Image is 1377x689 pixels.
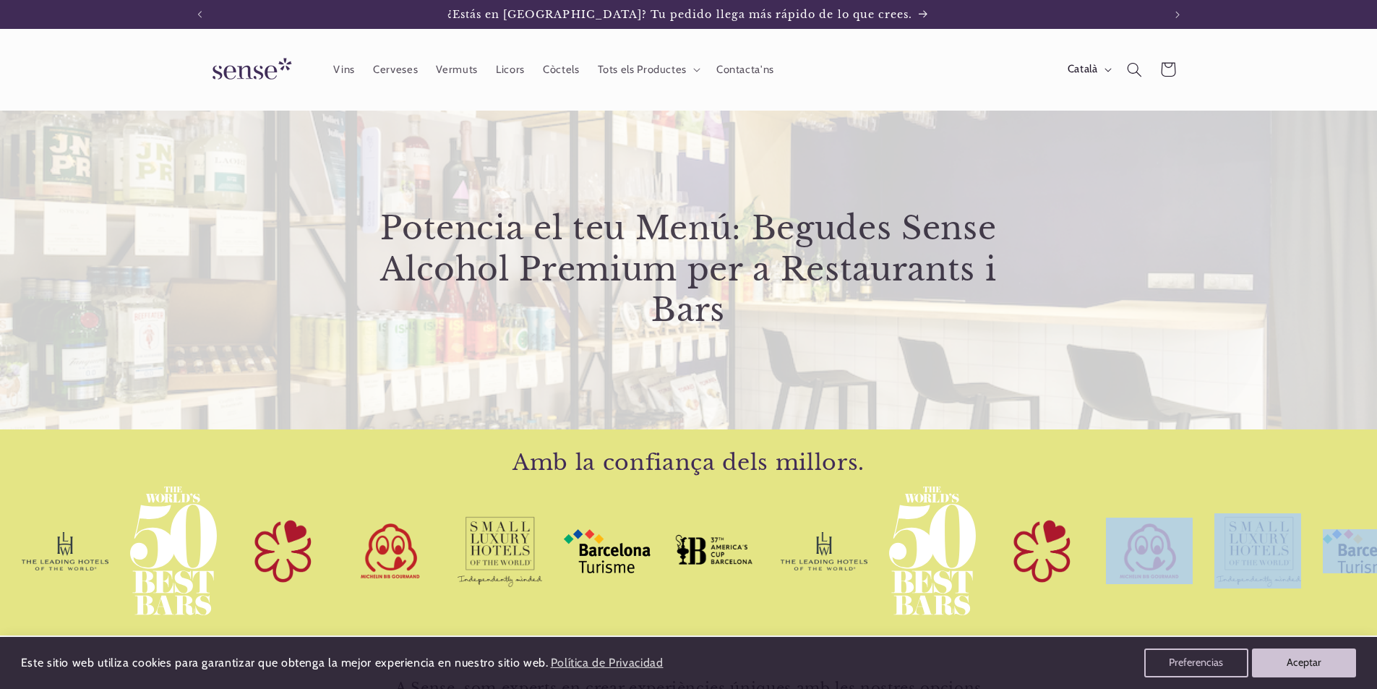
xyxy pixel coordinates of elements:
[21,656,549,669] span: Este sitio web utiliza cookies para garantizar que obtenga la mejor experiencia en nuestro sitio ...
[716,63,774,77] span: Contacta'ns
[436,63,477,77] span: Vermuts
[997,510,1084,593] img: Michelin Star Alcohol Free
[346,518,433,584] img: MichelinBibGourmandAlcoholFree
[377,208,1000,331] h2: Potencia el teu Menú: Begudes Sense Alcohol Premium per a Restaurants i Bars
[598,63,687,77] span: Tots els Productes
[447,8,913,21] span: ¿Estás en [GEOGRAPHIC_DATA]? Tu pedido llega más rápido de lo que crees.
[1058,55,1118,84] button: Català
[543,63,579,77] span: Còctels
[333,63,355,77] span: Vins
[1105,518,1192,584] img: MichelinBibGourmandAlcoholFree
[548,651,665,676] a: Política de Privacidad (opens in a new tab)
[496,63,525,77] span: Licors
[486,54,533,85] a: Licors
[707,54,783,85] a: Contacta'ns
[238,510,325,593] img: Michelin Star Alcohol Free
[195,49,304,90] img: Sense
[588,54,707,85] summary: Tots els Productes
[325,54,364,85] a: Vins
[1144,649,1248,677] button: Preferencias
[1252,649,1356,677] button: Aceptar
[373,63,418,77] span: Cerveses
[1118,53,1151,86] summary: Cerca
[364,54,427,85] a: Cerveses
[1068,61,1098,77] span: Català
[427,54,487,85] a: Vermuts
[533,54,588,85] a: Còctels
[189,43,309,96] a: Sense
